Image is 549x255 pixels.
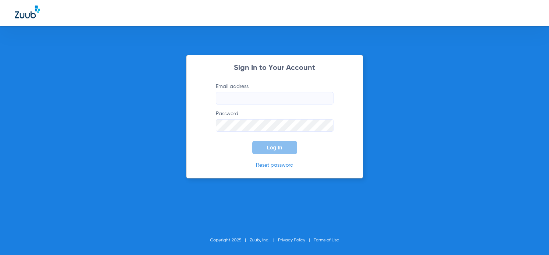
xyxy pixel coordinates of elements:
[216,110,334,132] label: Password
[250,237,278,244] li: Zuub, Inc.
[216,83,334,105] label: Email address
[267,145,282,150] span: Log In
[15,6,40,18] img: Zuub Logo
[278,238,305,242] a: Privacy Policy
[205,64,345,72] h2: Sign In to Your Account
[252,141,297,154] button: Log In
[216,92,334,105] input: Email address
[210,237,250,244] li: Copyright 2025
[216,119,334,132] input: Password
[256,163,293,168] a: Reset password
[314,238,339,242] a: Terms of Use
